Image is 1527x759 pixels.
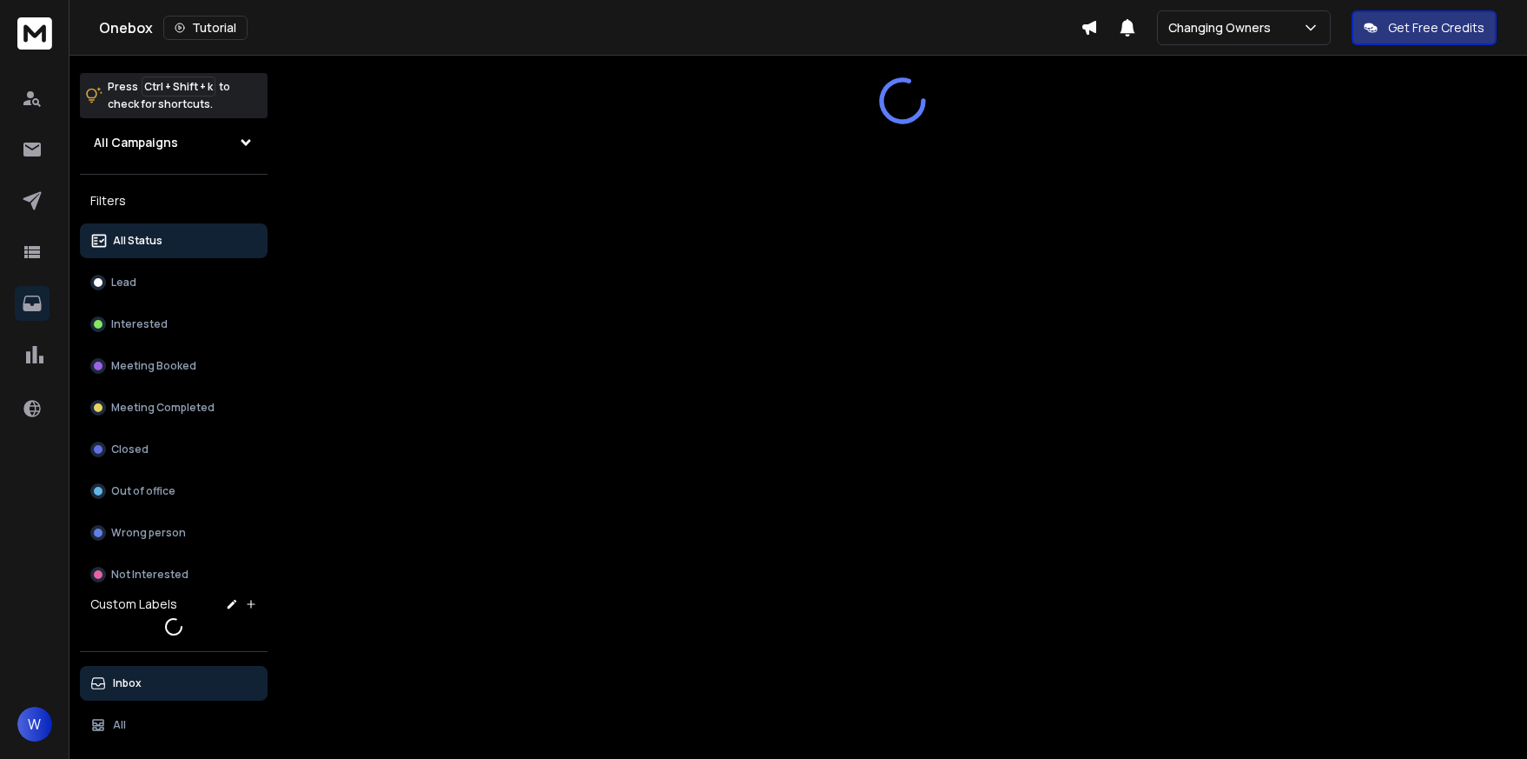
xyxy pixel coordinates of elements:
[80,349,268,383] button: Meeting Booked
[113,676,142,690] p: Inbox
[99,16,1081,40] div: Onebox
[1388,19,1484,37] p: Get Free Credits
[111,276,136,290] p: Lead
[80,474,268,509] button: Out of office
[80,516,268,550] button: Wrong person
[80,432,268,467] button: Closed
[111,484,175,498] p: Out of office
[17,707,52,742] button: W
[163,16,248,40] button: Tutorial
[80,189,268,213] h3: Filters
[142,77,215,97] span: Ctrl + Shift + k
[1168,19,1278,37] p: Changing Owners
[80,223,268,258] button: All Status
[80,708,268,742] button: All
[80,125,268,160] button: All Campaigns
[80,265,268,300] button: Lead
[111,443,149,456] p: Closed
[113,234,162,248] p: All Status
[111,317,168,331] p: Interested
[111,359,196,373] p: Meeting Booked
[80,666,268,701] button: Inbox
[111,568,188,582] p: Not Interested
[80,390,268,425] button: Meeting Completed
[90,596,177,613] h3: Custom Labels
[94,134,178,151] h1: All Campaigns
[1352,10,1497,45] button: Get Free Credits
[108,78,230,113] p: Press to check for shortcuts.
[80,557,268,592] button: Not Interested
[111,526,186,540] p: Wrong person
[80,307,268,342] button: Interested
[111,401,215,415] p: Meeting Completed
[113,718,126,732] p: All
